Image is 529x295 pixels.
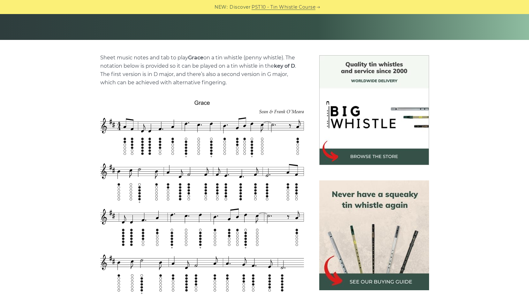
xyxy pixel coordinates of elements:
strong: key of D [274,63,295,69]
img: tin whistle buying guide [319,180,429,290]
strong: Grace [188,55,203,61]
span: Discover [230,4,251,11]
img: BigWhistle Tin Whistle Store [319,55,429,165]
a: PST10 - Tin Whistle Course [252,4,315,11]
p: Sheet music notes and tab to play on a tin whistle (penny whistle). The notation below is provide... [100,54,304,87]
span: NEW: [215,4,228,11]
